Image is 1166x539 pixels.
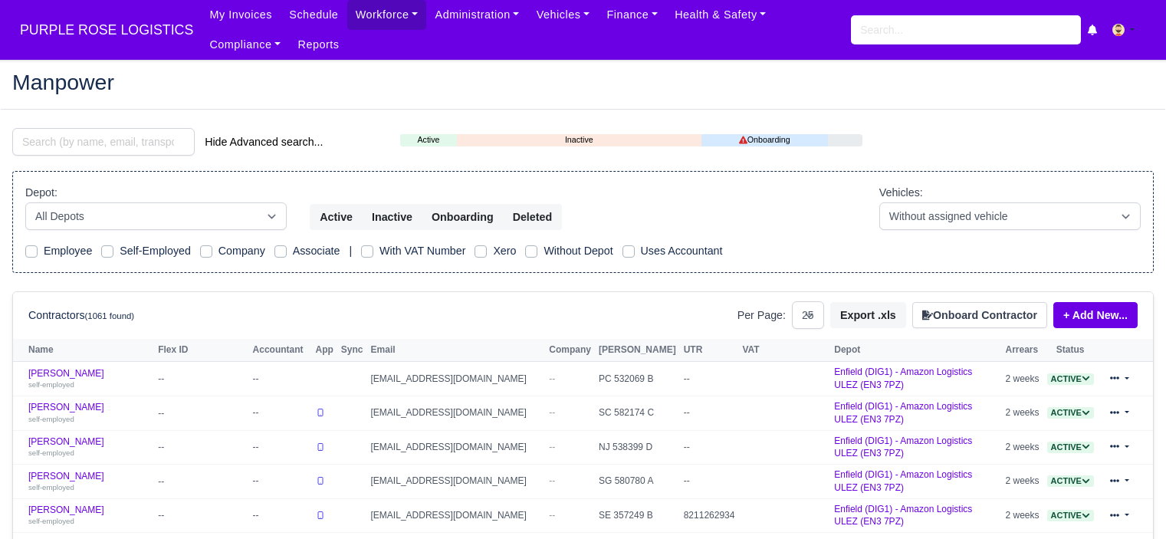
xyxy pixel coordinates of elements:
[457,133,701,146] a: Inactive
[349,245,352,257] span: |
[28,517,74,525] small: self-employed
[595,498,680,533] td: SE 357249 B
[834,366,972,390] a: Enfield (DIG1) - Amazon Logistics ULEZ (EN3 7PZ)
[1043,339,1098,362] th: Status
[830,302,906,328] button: Export .xls
[1047,373,1094,384] a: Active
[912,302,1047,328] button: Onboard Contractor
[834,401,972,425] a: Enfield (DIG1) - Amazon Logistics ULEZ (EN3 7PZ)
[367,465,546,499] td: [EMAIL_ADDRESS][DOMAIN_NAME]
[28,309,134,322] h6: Contractors
[595,362,680,396] td: PC 532069 B
[1002,396,1043,430] td: 2 weeks
[154,339,248,362] th: Flex ID
[367,362,546,396] td: [EMAIL_ADDRESS][DOMAIN_NAME]
[1047,510,1094,521] span: Active
[120,242,191,260] label: Self-Employed
[701,133,828,146] a: Onboarding
[28,449,74,457] small: self-employed
[289,30,347,60] a: Reports
[154,362,248,396] td: --
[549,475,555,486] span: --
[201,30,289,60] a: Compliance
[310,204,363,230] button: Active
[379,242,465,260] label: With VAT Number
[1047,407,1094,418] a: Active
[680,465,739,499] td: --
[1002,430,1043,465] td: 2 weeks
[154,465,248,499] td: --
[249,465,312,499] td: --
[28,380,74,389] small: self-employed
[503,204,562,230] button: Deleted
[12,128,195,156] input: Search (by name, email, transporter id) ...
[1047,373,1094,385] span: Active
[1047,442,1094,452] a: Active
[12,15,201,45] a: PURPLE ROSE LOGISTICS
[595,396,680,430] td: SC 582174 C
[680,362,739,396] td: --
[12,71,1154,93] h2: Manpower
[13,339,154,362] th: Name
[154,498,248,533] td: --
[28,402,150,424] a: [PERSON_NAME] self-employed
[218,242,265,260] label: Company
[28,415,74,423] small: self-employed
[195,129,333,155] button: Hide Advanced search...
[1047,442,1094,453] span: Active
[249,362,312,396] td: --
[830,339,1001,362] th: Depot
[851,15,1081,44] input: Search...
[249,498,312,533] td: --
[595,465,680,499] td: SG 580780 A
[549,407,555,418] span: --
[337,339,367,362] th: Sync
[1,59,1165,109] div: Manpower
[834,435,972,459] a: Enfield (DIG1) - Amazon Logistics ULEZ (EN3 7PZ)
[545,339,595,362] th: Company
[1002,339,1043,362] th: Arrears
[680,498,739,533] td: 8211262934
[1002,362,1043,396] td: 2 weeks
[28,471,150,493] a: [PERSON_NAME] self-employed
[367,396,546,430] td: [EMAIL_ADDRESS][DOMAIN_NAME]
[422,204,504,230] button: Onboarding
[1047,475,1094,486] a: Active
[154,396,248,430] td: --
[249,396,312,430] td: --
[400,133,456,146] a: Active
[544,242,613,260] label: Without Depot
[879,184,923,202] label: Vehicles:
[493,242,516,260] label: Xero
[28,483,74,491] small: self-employed
[28,368,150,390] a: [PERSON_NAME] self-employed
[154,430,248,465] td: --
[85,311,135,320] small: (1061 found)
[25,184,57,202] label: Depot:
[1002,498,1043,533] td: 2 weeks
[1047,302,1138,328] div: + Add New...
[680,396,739,430] td: --
[1047,510,1094,521] a: Active
[737,307,786,324] label: Per Page:
[738,339,830,362] th: VAT
[1053,302,1138,328] a: + Add New...
[1047,475,1094,487] span: Active
[595,430,680,465] td: NJ 538399 D
[362,204,422,230] button: Inactive
[595,339,680,362] th: [PERSON_NAME]
[44,242,92,260] label: Employee
[1002,465,1043,499] td: 2 weeks
[641,242,723,260] label: Uses Accountant
[834,469,972,493] a: Enfield (DIG1) - Amazon Logistics ULEZ (EN3 7PZ)
[28,504,150,527] a: [PERSON_NAME] self-employed
[312,339,337,362] th: App
[367,430,546,465] td: [EMAIL_ADDRESS][DOMAIN_NAME]
[680,339,739,362] th: UTR
[367,339,546,362] th: Email
[293,242,340,260] label: Associate
[549,510,555,521] span: --
[549,442,555,452] span: --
